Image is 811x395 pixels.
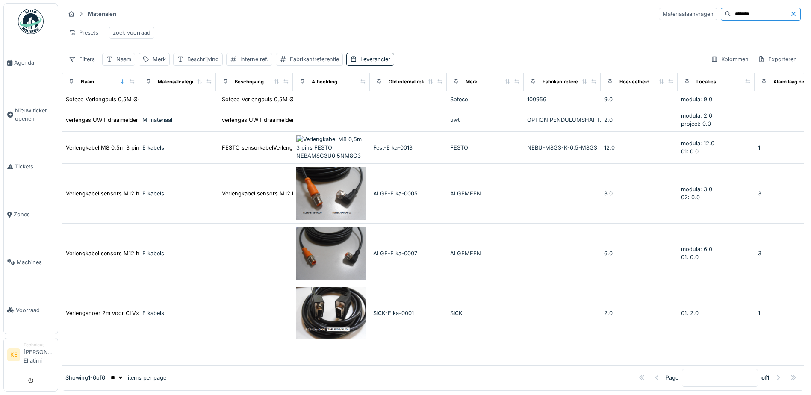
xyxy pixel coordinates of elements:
span: Zones [14,210,54,218]
span: Nieuw ticket openen [15,106,54,123]
div: E kabels [142,249,212,257]
a: Nieuw ticket openen [4,87,58,143]
div: zoek voorraad [113,29,150,37]
div: uwt [450,116,520,124]
span: modula: 12.0 [681,140,714,147]
div: Verlengsnoer 2m voor CLVxxx [66,309,145,317]
img: Verlengkabel M8 0,5m 3 pins FESTO NEBAM8G3U0.5NM8G3 [296,135,366,160]
a: KE Technicus[PERSON_NAME] El atimi [7,342,54,370]
div: verlengas UWT draaimelder OPTION.PENDULUMSHAFT.... [222,116,375,124]
a: Zones [4,191,58,239]
div: Fest-E ka-0013 [373,144,443,152]
strong: of 1 [761,374,770,382]
div: SICK [450,309,520,317]
div: Filters [65,53,99,65]
div: Exporteren [754,53,801,65]
div: E kabels [142,189,212,197]
div: Materiaalaanvragen [659,8,717,20]
span: modula: 3.0 [681,186,712,192]
div: OPTION.PENDULUMSHAFT.500MM [527,116,597,124]
div: verlengas UWT draaimelder OPTION.PENDULUMSHAFT.500MM [66,116,235,124]
a: Tickets [4,143,58,191]
div: Soteco Verlengbuis 0,5M Ø40mm [222,95,310,103]
img: Verlengkabel sensors M12 haaks 10m [296,167,366,220]
div: Verlengkabel M8 0,5m 3 pins FESTO NEBAM8G3U0.5NM8G3 [66,144,228,152]
div: Interne ref. [240,55,268,63]
div: Kolommen [707,53,752,65]
div: Presets [65,27,102,39]
div: Technicus [24,342,54,348]
div: 6.0 [604,249,674,257]
div: FESTO sensorkabelVerlengkabel M8 0,5m 3 pins (o... [222,144,362,152]
div: 2.0 [604,309,674,317]
span: modula: 2.0 [681,112,712,119]
div: Merk [466,78,477,85]
div: FESTO [450,144,520,152]
span: 02: 0.0 [681,194,700,200]
img: Verlengkabel sensors M12 haaks 7m EVC 107 [296,227,366,280]
div: 100956 [527,95,597,103]
div: Locaties [696,78,716,85]
span: Agenda [14,59,54,67]
div: Page [666,374,678,382]
div: M materiaal [142,116,212,124]
span: Machines [17,258,54,266]
div: ALGE-E ka-0005 [373,189,443,197]
div: Verlengkabel sensors M12 haaks 7m EVC 107 [66,249,183,257]
div: Soteco [450,95,520,103]
div: SICK-E ka-0001 [373,309,443,317]
span: Voorraad [16,306,54,314]
div: Materiaalcategorie [158,78,201,85]
strong: Materialen [85,10,120,18]
div: ALGEMEEN [450,189,520,197]
li: [PERSON_NAME] El atimi [24,342,54,368]
span: Tickets [15,162,54,171]
div: Old internal reference [389,78,440,85]
a: Machines [4,238,58,286]
div: Afbeelding [312,78,337,85]
div: Hoeveelheid [619,78,649,85]
div: Showing 1 - 6 of 6 [65,374,105,382]
div: Fabrikantreferentie [543,78,587,85]
span: 01: 2.0 [681,310,699,316]
div: Naam [81,78,94,85]
li: KE [7,348,20,361]
div: ALGE-E ka-0007 [373,249,443,257]
img: Verlengsnoer 2m voor CLVxxx [296,287,366,339]
div: Merk [153,55,166,63]
div: 3.0 [604,189,674,197]
span: modula: 9.0 [681,96,712,103]
div: 9.0 [604,95,674,103]
a: Voorraad [4,286,58,334]
div: Verlengkabel sensors M12 haaks 10m [66,189,163,197]
a: Agenda [4,39,58,87]
div: Fabrikantreferentie [290,55,339,63]
div: Beschrijving [235,78,264,85]
div: 12.0 [604,144,674,152]
div: items per page [109,374,166,382]
div: Verlengkabel sensors M12 haaks 10m [222,189,319,197]
div: ALGEMEEN [450,249,520,257]
div: E kabels [142,144,212,152]
span: 01: 0.0 [681,148,699,155]
div: E kabels [142,309,212,317]
div: 2.0 [604,116,674,124]
div: Leverancier [360,55,390,63]
span: modula: 6.0 [681,246,712,252]
div: Naam [116,55,131,63]
div: Beschrijving [187,55,219,63]
div: NEBU-M8G3-K-0.5-M8G3 [527,144,597,152]
img: Badge_color-CXgf-gQk.svg [18,9,44,34]
span: project: 0.0 [681,121,711,127]
div: Soteco Verlengbuis 0,5M Ø40mm [66,95,154,103]
span: 01: 0.0 [681,254,699,260]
